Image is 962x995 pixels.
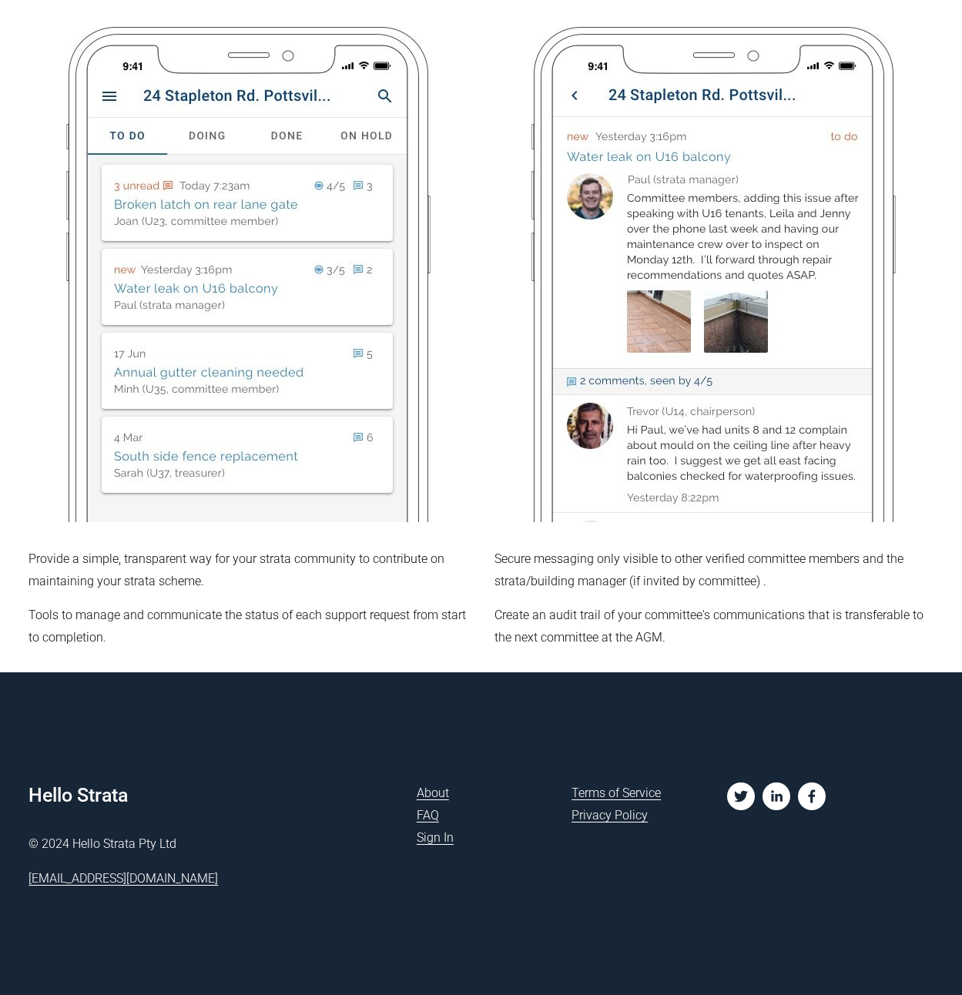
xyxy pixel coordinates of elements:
a: twitter-unauth [727,782,755,810]
a: FAQ [417,805,439,827]
p: © 2024 Hello Strata Pty Ltd [28,833,390,856]
p: Secure messaging only visible to other verified committee members and the strata/building manager... [494,548,934,593]
a: [EMAIL_ADDRESS][DOMAIN_NAME] [28,868,218,890]
p: Create an audit trail of your committee's communications that is transferable to the next committ... [494,605,934,649]
p: Provide a simple, transparent way for your strata community to contribute on maintaining your str... [28,548,468,593]
a: Sign In [417,827,454,849]
a: About [417,782,449,805]
p: Tools to manage and communicate the status of each support request from start to completion. [28,605,468,649]
a: Terms of Service [572,782,661,805]
h4: Hello Strata [28,782,390,809]
a: Privacy Policy [572,805,648,827]
a: facebook-unauth [798,782,826,810]
a: linkedin-unauth [763,782,790,810]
